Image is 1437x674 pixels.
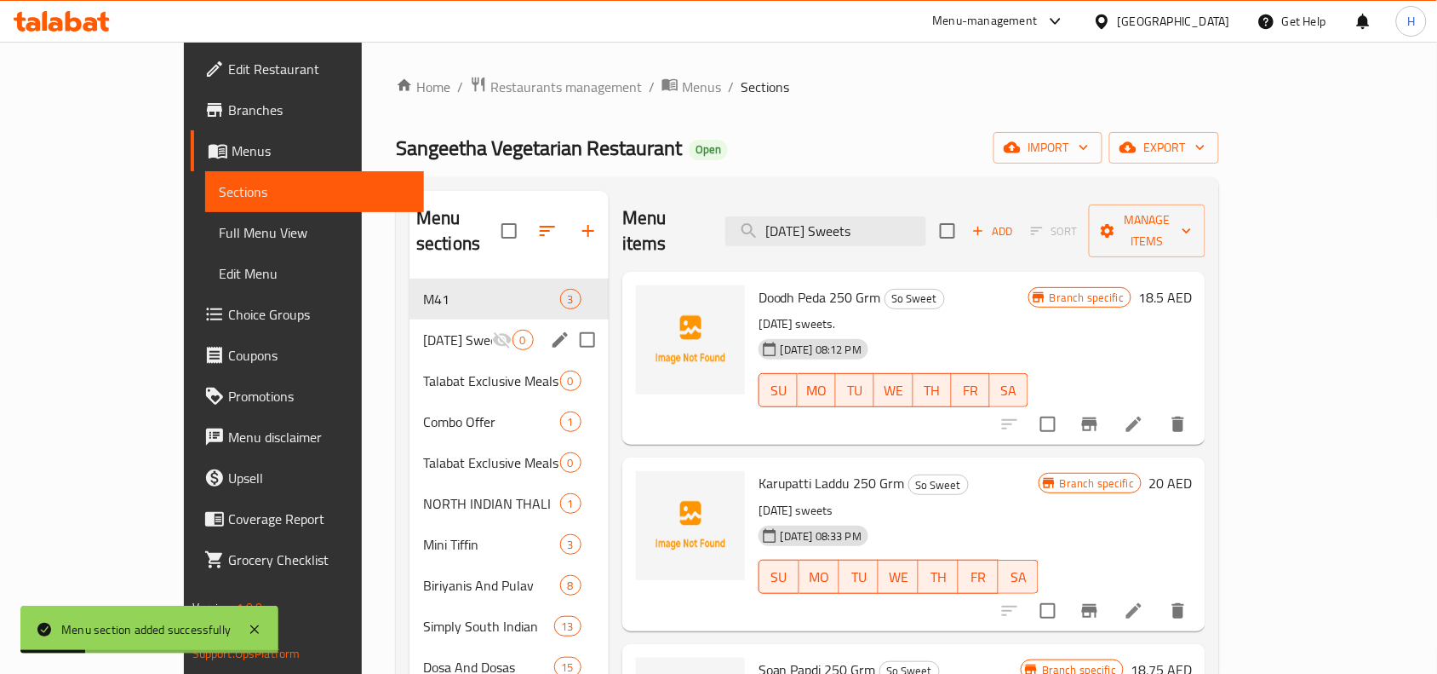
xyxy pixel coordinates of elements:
button: SA [999,560,1039,594]
h6: 20 AED [1148,471,1192,495]
a: Menu disclaimer [191,417,424,458]
span: Mini Tiffin [423,534,560,555]
button: export [1109,132,1219,164]
span: Select section first [1020,218,1089,245]
div: M41 [423,289,560,309]
a: Sections [205,171,424,212]
span: Restaurants management [490,77,642,97]
span: TU [846,565,873,590]
div: Open [689,140,728,160]
button: delete [1158,590,1199,631]
h2: Menu items [622,205,705,256]
div: items [560,371,581,391]
button: TU [836,373,874,407]
div: items [560,412,581,432]
a: Menus [661,76,721,98]
button: import [993,132,1102,164]
span: Branches [228,100,410,120]
a: Restaurants management [470,76,642,98]
a: Promotions [191,376,424,417]
span: 3 [561,537,581,553]
span: H [1407,12,1415,31]
li: / [649,77,655,97]
button: TU [839,560,879,594]
a: Choice Groups [191,294,424,335]
span: SA [997,378,1022,403]
span: [DATE] 08:33 PM [774,528,868,544]
button: MO [798,373,836,407]
span: 0 [561,455,581,471]
div: Menu-management [933,11,1038,32]
span: Open [689,142,728,157]
button: TH [913,373,952,407]
div: Simply South Indian13 [409,606,609,647]
button: WE [879,560,919,594]
span: FR [965,565,992,590]
span: Coupons [228,345,410,366]
a: Branches [191,89,424,130]
div: Simply South Indian [423,616,553,637]
span: Sangeetha Vegetarian Restaurant [396,129,682,167]
span: Menus [232,141,410,161]
span: Select section [930,213,965,249]
div: items [554,616,581,637]
span: Coverage Report [228,509,410,529]
span: 1 [561,414,581,430]
button: FR [952,373,990,407]
span: Doodh Peda 250 Grm [759,285,881,310]
span: MO [804,378,829,403]
button: Manage items [1089,205,1206,257]
p: [DATE] sweets. [759,314,1028,335]
button: Add [965,218,1020,245]
span: NORTH INDIAN THALI [423,493,560,514]
button: edit [547,327,573,353]
span: Select all sections [491,213,527,249]
a: Edit Restaurant [191,49,424,89]
span: WE [881,378,906,403]
div: [DATE] Sweets0edit [409,320,609,360]
div: M413 [409,279,609,320]
input: search [725,216,926,246]
div: Biriyanis And Pulav8 [409,565,609,606]
div: items [560,452,581,473]
span: Choice Groups [228,304,410,325]
div: Talabat Exclusive Meals0 [409,442,609,483]
div: Menu section added successfully [61,620,231,639]
div: items [560,493,581,514]
span: 0 [561,373,581,389]
button: SU [759,373,798,407]
span: MO [806,565,833,590]
span: Sections [741,77,789,97]
span: Grocery Checklist [228,550,410,570]
span: import [1007,137,1089,158]
button: Add section [568,210,609,251]
li: / [457,77,463,97]
span: Add [970,222,1016,241]
span: [DATE] Sweets [423,330,492,350]
button: SA [990,373,1028,407]
button: Branch-specific-item [1069,404,1110,445]
img: Doodh Peda 250 Grm [636,285,745,395]
a: Menus [191,130,424,171]
button: SU [759,560,799,594]
span: 13 [555,619,581,635]
span: SU [766,378,791,403]
span: WE [885,565,912,590]
span: Talabat Exclusive Meals [423,452,560,473]
svg: Inactive section [492,330,512,350]
span: TU [843,378,867,403]
div: So Sweet [885,289,945,309]
div: Talabat Exclusive Meals [423,371,560,391]
span: Add item [965,218,1020,245]
span: 1 [561,496,581,512]
a: Coverage Report [191,498,424,539]
div: [GEOGRAPHIC_DATA] [1118,12,1230,31]
button: delete [1158,404,1199,445]
img: Karupatti Laddu 250 Grm [636,471,745,580]
span: Version: [192,596,234,619]
span: Edit Restaurant [228,59,410,79]
a: Edit Menu [205,253,424,294]
span: Biriyanis And Pulav [423,575,560,596]
span: Menus [682,77,721,97]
